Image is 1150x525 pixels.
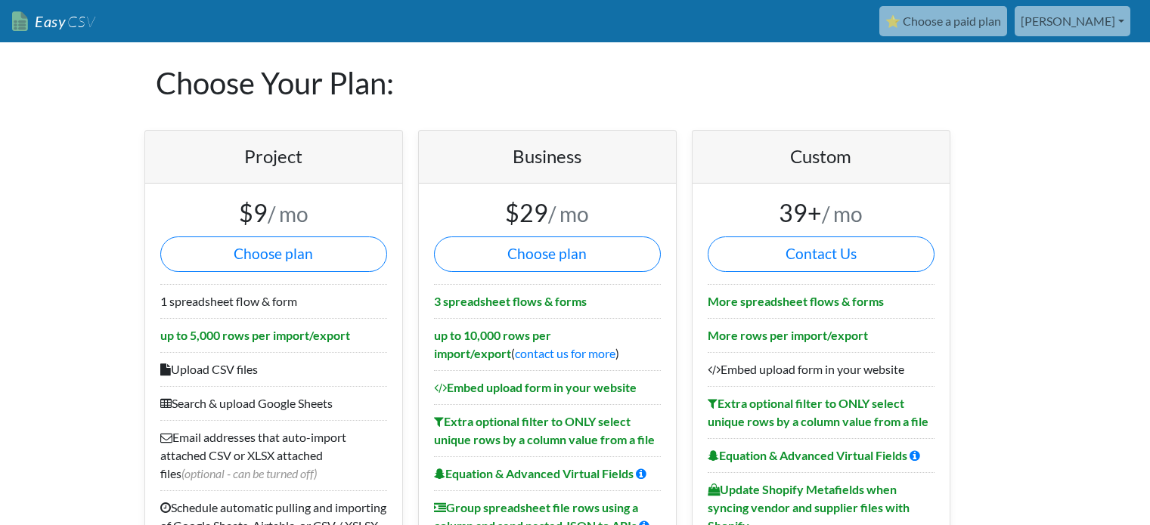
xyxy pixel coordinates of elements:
span: CSV [66,12,95,31]
a: EasyCSV [12,6,95,37]
li: Embed upload form in your website [708,352,935,386]
h3: 39+ [708,199,935,227]
h4: Custom [708,146,935,168]
a: contact us for more [515,346,615,360]
b: up to 5,000 rows per import/export [160,328,350,342]
h4: Business [434,146,661,168]
li: Upload CSV files [160,352,387,386]
b: up to 10,000 rows per import/export [434,328,551,360]
li: 1 spreadsheet flow & form [160,284,387,318]
b: Extra optional filter to ONLY select unique rows by a column value from a file [708,396,928,428]
span: (optional - can be turned off) [181,466,317,480]
li: ( ) [434,318,661,370]
b: More spreadsheet flows & forms [708,294,884,308]
button: Choose plan [434,236,661,272]
b: Embed upload form in your website [434,380,637,394]
a: [PERSON_NAME] [1015,6,1130,36]
small: / mo [548,201,589,227]
b: Extra optional filter to ONLY select unique rows by a column value from a file [434,414,655,446]
h3: $29 [434,199,661,227]
a: Contact Us [708,236,935,272]
small: / mo [822,201,863,227]
h1: Choose Your Plan: [156,42,995,124]
b: More rows per import/export [708,328,868,342]
small: / mo [268,201,308,227]
h4: Project [160,146,387,168]
li: Search & upload Google Sheets [160,386,387,420]
b: Equation & Advanced Virtual Fields [434,466,634,480]
a: ⭐ Choose a paid plan [879,6,1007,36]
button: Choose plan [160,236,387,272]
b: Equation & Advanced Virtual Fields [708,448,907,462]
li: Email addresses that auto-import attached CSV or XLSX attached files [160,420,387,490]
b: 3 spreadsheet flows & forms [434,294,587,308]
h3: $9 [160,199,387,227]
